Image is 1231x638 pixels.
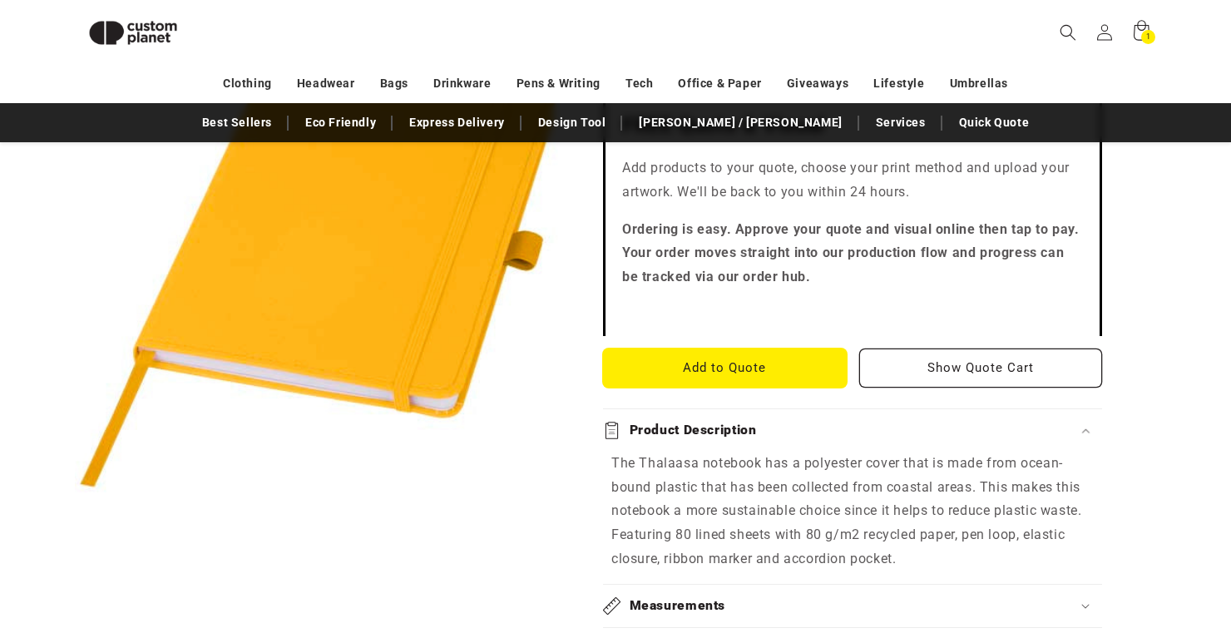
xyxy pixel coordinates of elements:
span: 1 [1146,30,1151,44]
button: Add to Quote [603,349,847,388]
media-gallery: Gallery Viewer [75,25,561,512]
summary: Product Description [603,409,1102,452]
p: The Thalaasa notebook has a polyester cover that is made from ocean-bound plastic that has been c... [611,452,1094,571]
a: Tech [625,69,653,98]
a: Services [868,108,934,137]
a: Eco Friendly [297,108,384,137]
a: [PERSON_NAME] / [PERSON_NAME] [630,108,850,137]
summary: Measurements [603,585,1102,627]
button: Show Quote Cart [859,349,1103,388]
h2: Product Description [630,422,757,439]
a: Umbrellas [950,69,1008,98]
a: Giveaways [787,69,848,98]
a: Design Tool [530,108,615,137]
p: Add products to your quote, choose your print method and upload your artwork. We'll be back to yo... [622,156,1083,205]
a: Pens & Writing [517,69,601,98]
a: Express Delivery [401,108,513,137]
a: Lifestyle [873,69,924,98]
a: Bags [380,69,408,98]
h2: Measurements [630,597,726,615]
strong: Ordering is easy. Approve your quote and visual online then tap to pay. Your order moves straight... [622,221,1080,285]
a: Office & Paper [678,69,761,98]
a: Clothing [223,69,272,98]
a: Headwear [297,69,355,98]
iframe: Customer reviews powered by Trustpilot [622,303,1083,319]
iframe: Chat Widget [1148,558,1231,638]
a: Quick Quote [951,108,1038,137]
a: Best Sellers [194,108,280,137]
a: Drinkware [433,69,491,98]
img: Custom Planet [75,7,191,59]
summary: Search [1050,14,1086,51]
